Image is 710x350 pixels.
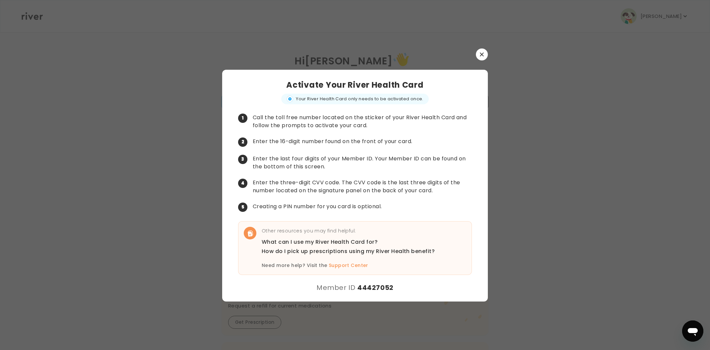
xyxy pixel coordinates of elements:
p: Enter the 16-digit number found on the front of your card. [253,137,412,147]
p: Enter the three-digit CVV code. The CVV code is the last three digits of the number located on th... [253,179,472,195]
p: Creating a PIN number for you card is optional. [253,203,382,212]
p: Other resources you may find helpful: [262,227,435,235]
iframe: Button to launch messaging window [682,320,703,342]
span: 1 [238,114,247,123]
div: Your River Health Card only needs to be activated once. [281,94,428,104]
a: Support Center [329,262,368,269]
p: Need more help? Visit the [262,261,435,269]
span: 5 [238,203,247,212]
span: 2 [238,137,247,147]
span: 3 [238,155,247,164]
p: Call the toll free number located on the sticker of your River Health Card and follow the prompts... [253,114,472,130]
h3: Activate Your River Health Card [286,79,423,91]
div: Member ID [316,283,394,292]
span: 4 [238,179,247,188]
a: What can I use my River Health Card for? [262,237,435,247]
a: How do I pick up prescriptions using my River Health benefit? [262,247,435,256]
strong: 44427052 [357,283,394,292]
p: Enter the last four digits of your Member ID. Your Member ID can be found on the bottom of this s... [253,155,472,171]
